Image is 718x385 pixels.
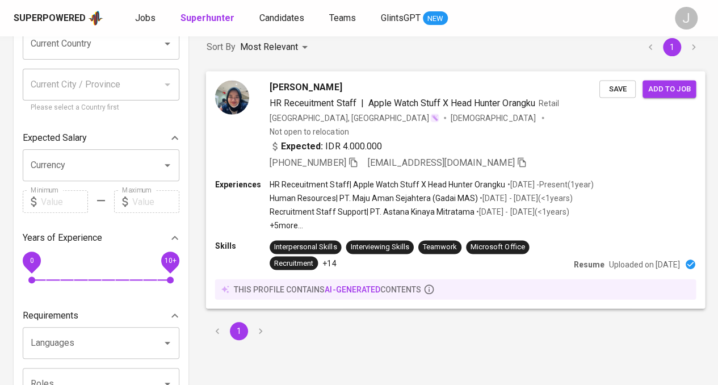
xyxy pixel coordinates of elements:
[609,258,680,270] p: Uploaded on [DATE]
[41,190,88,213] input: Value
[259,11,306,26] a: Candidates
[648,82,690,95] span: Add to job
[14,12,86,25] div: Superpowered
[505,178,593,190] p: • [DATE] - Present ( 1 year )
[361,96,364,110] span: |
[270,80,342,94] span: [PERSON_NAME]
[270,139,382,153] div: IDR 4.000.000
[329,11,358,26] a: Teams
[574,258,604,270] p: Resume
[270,220,594,231] p: +5 more ...
[270,192,478,204] p: Human Resources | PT. Maju Aman Sejahtera (Gadai MAS)
[430,113,439,122] img: magic_wand.svg
[274,242,337,253] div: Interpersonal Skills
[270,157,346,168] span: [PHONE_NUMBER]
[88,10,103,27] img: app logo
[471,242,524,253] div: Microsoft Office
[135,11,158,26] a: Jobs
[215,80,249,114] img: 2bc0cd2370e9f7da2f689e5c56d4030b.jpg
[215,178,270,190] p: Experiences
[381,11,448,26] a: GlintsGPT NEW
[23,227,179,249] div: Years of Experience
[14,10,103,27] a: Superpoweredapp logo
[423,13,448,24] span: NEW
[270,178,505,190] p: HR Receuitment Staff | Apple Watch Stuff X Head Hunter Orangku
[159,157,175,173] button: Open
[23,127,179,149] div: Expected Salary
[281,139,323,153] b: Expected:
[643,80,696,98] button: Add to job
[478,192,572,204] p: • [DATE] - [DATE] ( <1 years )
[31,102,171,114] p: Please select a Country first
[215,240,270,252] p: Skills
[640,38,704,56] nav: pagination navigation
[274,258,313,269] div: Recruitment
[234,283,421,295] p: this profile contains contents
[322,257,336,269] p: +14
[132,190,179,213] input: Value
[159,36,175,52] button: Open
[230,322,248,340] button: page 1
[23,131,87,145] p: Expected Salary
[381,12,421,23] span: GlintsGPT
[270,112,439,123] div: [GEOGRAPHIC_DATA], [GEOGRAPHIC_DATA]
[240,37,312,58] div: Most Relevant
[350,242,409,253] div: Interviewing Skills
[663,38,681,56] button: page 1
[329,12,356,23] span: Teams
[270,125,348,137] p: Not open to relocation
[240,40,298,54] p: Most Relevant
[605,82,630,95] span: Save
[135,12,156,23] span: Jobs
[368,157,515,168] span: [EMAIL_ADDRESS][DOMAIN_NAME]
[180,11,237,26] a: Superhunter
[451,112,537,123] span: [DEMOGRAPHIC_DATA]
[270,97,356,108] span: HR Receuitment Staff
[207,40,236,54] p: Sort By
[207,72,704,308] a: [PERSON_NAME]HR Receuitment Staff|Apple Watch Stuff X Head Hunter OrangkuRetail[GEOGRAPHIC_DATA],...
[270,206,475,217] p: Recruitment Staff Support | PT. Astana Kinaya Mitratama
[23,304,179,327] div: Requirements
[538,98,559,107] span: Retail
[259,12,304,23] span: Candidates
[180,12,234,23] b: Superhunter
[207,322,271,340] nav: pagination navigation
[368,97,535,108] span: Apple Watch Stuff X Head Hunter Orangku
[675,7,698,30] div: J
[599,80,636,98] button: Save
[23,231,102,245] p: Years of Experience
[164,257,176,265] span: 10+
[30,257,33,265] span: 0
[475,206,569,217] p: • [DATE] - [DATE] ( <1 years )
[325,284,380,294] span: AI-generated
[23,309,78,323] p: Requirements
[159,335,175,351] button: Open
[423,242,457,253] div: Teamwork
